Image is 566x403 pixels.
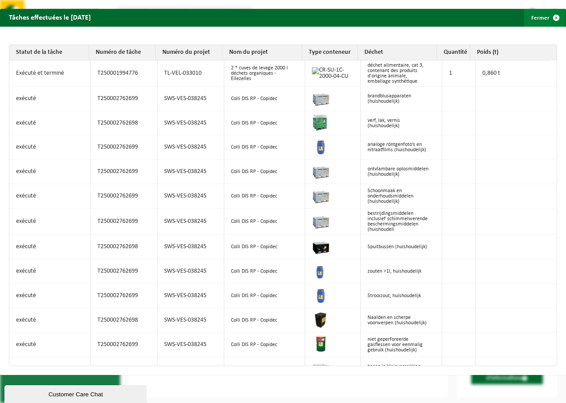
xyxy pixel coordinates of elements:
td: 1 [442,60,476,87]
td: T250002762699 [91,284,158,308]
td: exécuté [9,259,91,284]
button: Fermer [524,9,565,27]
td: T250002762698 [91,235,158,259]
td: Colli DIS RP - Copidec [224,184,306,209]
img: LP-SB-00050-HPE-51 [312,310,330,328]
td: SWS-VES-038245 [158,87,224,111]
img: PB-LB-0680-HPE-GY-11 [312,89,330,107]
td: T250002762698 [91,308,158,333]
td: Colli DIS RP - Copidec [224,357,306,382]
td: analoge röntgenfoto’s en nitraatfilms (huishoudelijk) [361,135,442,160]
td: exécuté [9,357,91,382]
iframe: chat widget [4,383,149,403]
td: basen in kleinverpakking (huishoudelijk) [361,357,442,382]
img: PB-LB-0680-HPE-BK-11 [312,237,330,255]
img: PB-OT-0200-MET-00-03 [312,335,330,353]
td: Colli DIS RP - Copidec [224,308,306,333]
td: Colli DIS RP - Copidec [224,160,306,184]
td: TL-VEL-033010 [158,60,224,87]
td: T250002762699 [91,184,158,209]
td: Colli DIS RP - Copidec [224,259,306,284]
td: T250001994776 [91,60,158,87]
td: T250002762699 [91,259,158,284]
td: exécuté [9,235,91,259]
td: SWS-VES-038245 [158,333,224,357]
td: verf, lak, vernis (huishoudelijk) [361,111,442,135]
img: PB-HB-1400-HPE-GN-11 [312,113,328,131]
td: SWS-VES-038245 [158,235,224,259]
img: PB-LB-0680-HPE-GY-11 [312,162,330,180]
td: brandblusapparaten (huishoudelijk) [361,87,442,111]
td: exécuté [9,333,91,357]
td: 0,860 t [476,60,557,87]
th: Numéro du projet [156,45,222,60]
td: Colli DIS RP - Copidec [224,235,306,259]
td: Colli DIS RP - Copidec [224,111,306,135]
td: Colli DIS RP - Copidec [224,209,306,235]
td: Colli DIS RP - Copidec [224,135,306,160]
th: Statut de la tâche [9,45,89,60]
img: CR-SU-1C-2000-04-CU [312,67,349,80]
td: exécuté [9,135,91,160]
th: Type conteneur [302,45,358,60]
td: T250002762699 [91,333,158,357]
td: Exécuté et terminé [9,60,91,87]
td: Spuitbussen (huishoudelijk) [361,235,442,259]
td: SWS-VES-038245 [158,357,224,382]
td: SWS-VES-038245 [158,160,224,184]
td: SWS-VES-038245 [158,308,224,333]
td: T250002762699 [91,160,158,184]
th: Quantité [437,45,470,60]
td: Colli DIS RP - Copidec [224,333,306,357]
td: 2 * cuves de levage 2000 l déchets organiques - Ellezelles [224,60,306,87]
img: PB-LB-0680-HPE-GY-11 [312,186,330,204]
td: T250002762699 [91,357,158,382]
td: bestrijdingsmiddelen inclusief schimmelwerende beschermingsmiddelen (huishoudeli [361,209,442,235]
td: déchet alimentaire, cat 3, contenant des produits d'origine animale, emballage synthétique [361,60,442,87]
img: PB-LB-0680-HPE-GY-11 [312,212,330,230]
td: Colli DIS RP - Copidec [224,284,306,308]
img: LP-OT-00060-HPE-21 [312,262,330,279]
th: Déchet [358,45,437,60]
th: Poids (t) [470,45,550,60]
td: Naalden en scherpe voorwerpen (huishoudelijk) [361,308,442,333]
td: exécuté [9,87,91,111]
th: Nom du projet [222,45,302,60]
td: T250002762699 [91,135,158,160]
td: SWS-VES-038245 [158,284,224,308]
td: T250002762699 [91,209,158,235]
img: PB-LB-0680-HPE-GY-11 [312,359,330,377]
td: SWS-VES-038245 [158,259,224,284]
td: SWS-VES-038245 [158,111,224,135]
td: ontvlambare oplosmiddelen (huishoudelijk) [361,160,442,184]
td: exécuté [9,308,91,333]
th: Numéro de tâche [89,45,156,60]
td: zouten >1l, huishoudelijk [361,259,442,284]
td: exécuté [9,184,91,209]
td: exécuté [9,284,91,308]
td: exécuté [9,160,91,184]
td: SWS-VES-038245 [158,135,224,160]
td: Colli DIS RP - Copidec [224,87,306,111]
img: PB-OT-0120-HPE-00-02 [312,286,330,304]
td: SWS-VES-038245 [158,209,224,235]
img: PB-OT-0120-HPE-00-02 [312,137,330,155]
td: exécuté [9,209,91,235]
td: exécuté [9,111,91,135]
td: niet geperforeerde gasflessen voor eenmalig gebruik (huishoudelijk) [361,333,442,357]
td: T250002762699 [91,87,158,111]
td: Schoonmaak en onderhoudsmiddelen (huishoudelijk) [361,184,442,209]
td: T250002762698 [91,111,158,135]
td: Strooizout, huishoudelijk [361,284,442,308]
td: SWS-VES-038245 [158,184,224,209]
